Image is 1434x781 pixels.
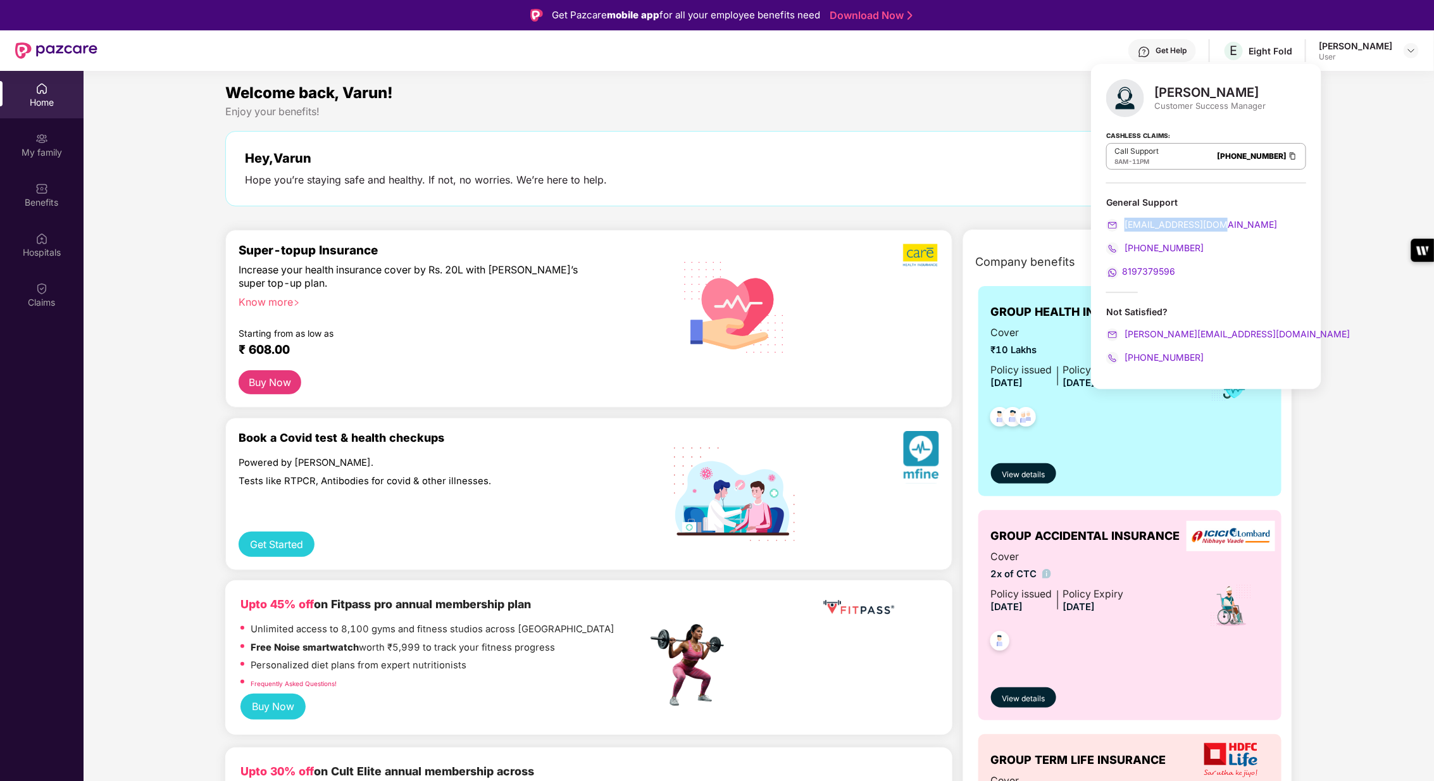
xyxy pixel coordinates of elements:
[1204,743,1257,777] img: insurerLogo
[1154,100,1266,111] div: Customer Success Manager
[830,9,909,22] a: Download Now
[997,403,1028,434] img: svg+xml;base64,PHN2ZyB4bWxucz0iaHR0cDovL3d3dy53My5vcmcvMjAwMC9zdmciIHdpZHRoPSI0OC45NDMiIGhlaWdodD...
[991,587,1052,603] div: Policy issued
[991,303,1152,321] span: GROUP HEALTH INSURANCE
[239,263,592,290] div: Increase your health insurance cover by Rs. 20L with [PERSON_NAME]’s super top-up plan.
[15,42,97,59] img: New Pazcare Logo
[251,642,359,653] strong: Free Noise smartwatch
[991,463,1057,484] button: View details
[1002,469,1045,481] span: View details
[1288,151,1298,161] img: Clipboard Icon
[1230,43,1238,58] span: E
[293,299,300,306] span: right
[1217,151,1287,161] a: [PHONE_NUMBER]
[1106,196,1306,279] div: General Support
[35,182,48,195] img: svg+xml;base64,PHN2ZyBpZD0iQmVuZWZpdHMiIHhtbG5zPSJodHRwOi8vd3d3LnczLm9yZy8yMDAwL3N2ZyIgd2lkdGg9Ij...
[239,475,592,488] div: Tests like RTPCR, Antibodies for covid & other illnesses.
[239,532,315,558] button: Get Started
[1011,403,1042,434] img: svg+xml;base64,PHN2ZyB4bWxucz0iaHR0cDovL3d3dy53My5vcmcvMjAwMC9zdmciIHdpZHRoPSI0OC45NDMiIGhlaWdodD...
[225,84,393,102] span: Welcome back, Varun!
[991,567,1124,582] span: 2x of CTC
[1106,328,1119,341] img: svg+xml;base64,PHN2ZyB4bWxucz0iaHR0cDovL3d3dy53My5vcmcvMjAwMC9zdmciIHdpZHRoPSIyMCIgaGVpZ2h0PSIyMC...
[240,597,531,611] b: on Fitpass pro annual membership plan
[976,253,1076,271] span: Company benefits
[530,9,543,22] img: Logo
[239,342,635,358] div: ₹ 608.00
[1187,521,1275,552] img: insurerLogo
[239,296,640,304] div: Know more
[985,627,1016,658] img: svg+xml;base64,PHN2ZyB4bWxucz0iaHR0cDovL3d3dy53My5vcmcvMjAwMC9zdmciIHdpZHRoPSI0OC45NDMiIGhlaWdodD...
[240,694,306,720] button: Buy Now
[991,527,1180,545] span: GROUP ACCIDENTAL INSURANCE
[1249,45,1292,57] div: Eight Fold
[903,243,939,267] img: b5dec4f62d2307b9de63beb79f102df3.png
[35,282,48,295] img: svg+xml;base64,PHN2ZyBpZD0iQ2xhaW0iIHhtbG5zPSJodHRwOi8vd3d3LnczLm9yZy8yMDAwL3N2ZyIgd2lkdGg9IjIwIi...
[251,640,555,655] p: worth ₹5,999 to track your fitness progress
[1106,79,1144,117] img: svg+xml;base64,PHN2ZyB4bWxucz0iaHR0cDovL3d3dy53My5vcmcvMjAwMC9zdmciIHhtbG5zOnhsaW5rPSJodHRwOi8vd3...
[991,549,1124,565] span: Cover
[1209,584,1253,628] img: icon
[991,377,1023,389] span: [DATE]
[35,82,48,95] img: svg+xml;base64,PHN2ZyBpZD0iSG9tZSIgeG1sbnM9Imh0dHA6Ly93d3cudzMub3JnLzIwMDAvc3ZnIiB3aWR0aD0iMjAiIG...
[1106,196,1306,208] div: General Support
[239,370,301,394] button: Buy Now
[1122,328,1350,339] span: [PERSON_NAME][EMAIL_ADDRESS][DOMAIN_NAME]
[1122,352,1204,363] span: [PHONE_NUMBER]
[1319,52,1392,62] div: User
[1042,569,1052,578] img: info
[35,132,48,145] img: svg+xml;base64,PHN2ZyB3aWR0aD0iMjAiIGhlaWdodD0iMjAiIHZpZXdCb3g9IjAgMCAyMCAyMCIgZmlsbD0ibm9uZSIgeG...
[1114,146,1159,156] p: Call Support
[1106,242,1119,255] img: svg+xml;base64,PHN2ZyB4bWxucz0iaHR0cDovL3d3dy53My5vcmcvMjAwMC9zdmciIHdpZHRoPSIyMCIgaGVpZ2h0PSIyMC...
[239,431,647,444] div: Book a Covid test & health checkups
[1106,352,1119,365] img: svg+xml;base64,PHN2ZyB4bWxucz0iaHR0cDovL3d3dy53My5vcmcvMjAwMC9zdmciIHdpZHRoPSIyMCIgaGVpZ2h0PSIyMC...
[1122,266,1175,277] span: 8197379596
[991,601,1023,613] span: [DATE]
[251,622,614,637] p: Unlimited access to 8,100 gyms and fitness studios across [GEOGRAPHIC_DATA]
[1156,46,1187,56] div: Get Help
[1063,601,1095,613] span: [DATE]
[903,431,939,484] img: svg+xml;base64,PHN2ZyB4bWxucz0iaHR0cDovL3d3dy53My5vcmcvMjAwMC9zdmciIHhtbG5zOnhsaW5rPSJodHRwOi8vd3...
[1063,363,1124,378] div: Policy Expiry
[991,687,1057,708] button: View details
[647,621,735,709] img: fpp.png
[1319,40,1392,52] div: [PERSON_NAME]
[251,680,337,687] a: Frequently Asked Questions!
[991,343,1124,358] span: ₹10 Lakhs
[239,328,594,337] div: Starting from as low as
[239,457,592,470] div: Powered by [PERSON_NAME].
[907,9,913,22] img: Stroke
[985,403,1016,434] img: svg+xml;base64,PHN2ZyB4bWxucz0iaHR0cDovL3d3dy53My5vcmcvMjAwMC9zdmciIHdpZHRoPSI0OC45NDMiIGhlaWdodD...
[552,8,820,23] div: Get Pazcare for all your employee benefits need
[1132,158,1149,165] span: 11PM
[251,658,466,673] p: Personalized diet plans from expert nutritionists
[225,105,1292,118] div: Enjoy your benefits!
[1106,242,1204,253] a: [PHONE_NUMBER]
[240,597,314,611] b: Upto 45% off
[239,243,647,258] div: Super-topup Insurance
[1106,266,1119,279] img: svg+xml;base64,PHN2ZyB4bWxucz0iaHR0cDovL3d3dy53My5vcmcvMjAwMC9zdmciIHdpZHRoPSIyMCIgaGVpZ2h0PSIyMC...
[1106,306,1306,365] div: Not Satisfied?
[35,232,48,245] img: svg+xml;base64,PHN2ZyBpZD0iSG9zcGl0YWxzIiB4bWxucz0iaHR0cDovL3d3dy53My5vcmcvMjAwMC9zdmciIHdpZHRoPS...
[245,173,607,187] div: Hope you’re staying safe and healthy. If not, no worries. We’re here to help.
[674,245,795,368] img: svg+xml;base64,PHN2ZyB4bWxucz0iaHR0cDovL3d3dy53My5vcmcvMjAwMC9zdmciIHhtbG5zOnhsaW5rPSJodHRwOi8vd3...
[1138,46,1150,58] img: svg+xml;base64,PHN2ZyBpZD0iSGVscC0zMngzMiIgeG1sbnM9Imh0dHA6Ly93d3cudzMub3JnLzIwMDAvc3ZnIiB3aWR0aD...
[674,447,795,540] img: svg+xml;base64,PHN2ZyB4bWxucz0iaHR0cDovL3d3dy53My5vcmcvMjAwMC9zdmciIHdpZHRoPSIxOTIiIGhlaWdodD0iMT...
[240,765,314,778] b: Upto 30% off
[1063,377,1095,389] span: [DATE]
[1106,328,1350,339] a: [PERSON_NAME][EMAIL_ADDRESS][DOMAIN_NAME]
[1106,306,1306,318] div: Not Satisfied?
[245,151,607,166] div: Hey, Varun
[1106,219,1119,232] img: svg+xml;base64,PHN2ZyB4bWxucz0iaHR0cDovL3d3dy53My5vcmcvMjAwMC9zdmciIHdpZHRoPSIyMCIgaGVpZ2h0PSIyMC...
[1122,242,1204,253] span: [PHONE_NUMBER]
[991,751,1166,769] span: GROUP TERM LIFE INSURANCE
[1063,587,1124,603] div: Policy Expiry
[1122,219,1277,230] span: [EMAIL_ADDRESS][DOMAIN_NAME]
[1106,219,1277,230] a: [EMAIL_ADDRESS][DOMAIN_NAME]
[821,596,897,619] img: fppp.png
[991,363,1052,378] div: Policy issued
[1114,156,1159,166] div: -
[1406,46,1416,56] img: svg+xml;base64,PHN2ZyBpZD0iRHJvcGRvd24tMzJ4MzIiIHhtbG5zPSJodHRwOi8vd3d3LnczLm9yZy8yMDAwL3N2ZyIgd2...
[1106,128,1170,142] strong: Cashless Claims:
[1106,266,1175,277] a: 8197379596
[607,9,659,21] strong: mobile app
